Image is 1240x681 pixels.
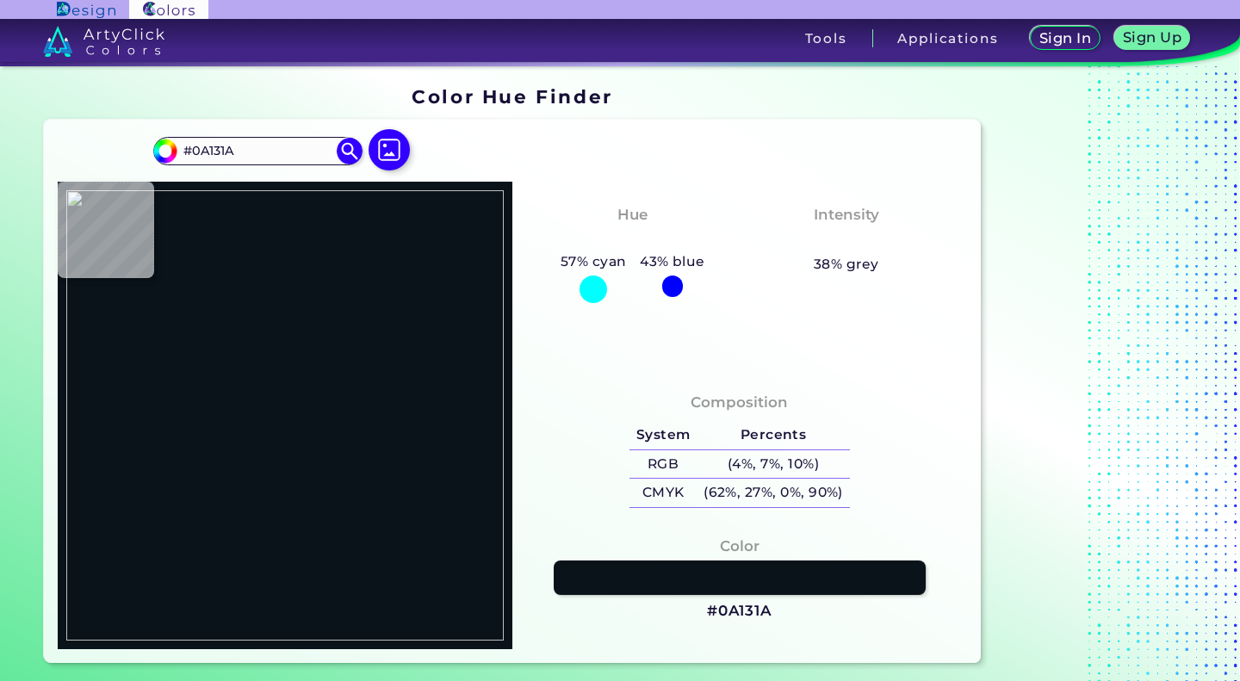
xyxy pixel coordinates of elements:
[337,138,363,164] img: icon search
[629,421,697,449] h5: System
[814,202,879,227] h4: Intensity
[697,421,849,449] h5: Percents
[629,479,697,507] h5: CMYK
[412,84,612,109] h1: Color Hue Finder
[707,601,772,622] h3: #0A131A
[584,230,681,251] h3: Cyan-Blue
[806,230,887,251] h3: Medium
[57,2,115,18] img: ArtyClick Design logo
[177,139,338,163] input: type color..
[369,129,410,170] img: icon picture
[720,534,759,559] h4: Color
[1030,26,1101,51] a: Sign In
[617,202,648,227] h4: Hue
[43,26,164,57] img: logo_artyclick_colors_white.svg
[805,32,847,45] h3: Tools
[697,479,849,507] h5: (62%, 27%, 0%, 90%)
[897,32,998,45] h3: Applications
[633,251,711,273] h5: 43% blue
[66,190,504,641] img: cd449233-3921-4abe-a13c-9e2a99723e3e
[814,253,879,275] h5: 38% grey
[629,450,697,479] h5: RGB
[691,390,788,415] h4: Composition
[1122,30,1182,45] h5: Sign Up
[697,450,849,479] h5: (4%, 7%, 10%)
[554,251,633,273] h5: 57% cyan
[1113,26,1190,51] a: Sign Up
[1038,31,1092,46] h5: Sign In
